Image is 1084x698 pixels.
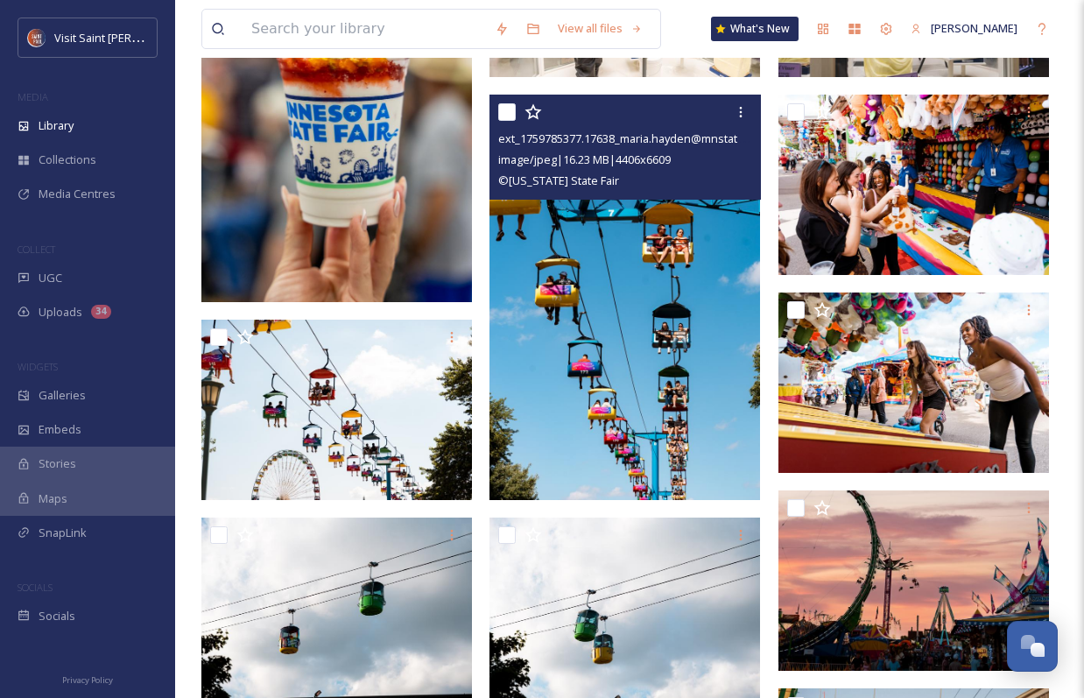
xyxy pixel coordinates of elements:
span: SOCIALS [18,581,53,594]
img: ext_1759785377.17638_maria.hayden@mnstatefair.org-MNSF2025-Berndt-02262.jpg [489,95,760,501]
img: ext_1759785376.003267_maria.hayden@mnstatefair.org-MNSF2025-Berndt-02121.jpg [778,293,1049,473]
span: Maps [39,490,67,507]
span: © [US_STATE] State Fair [498,173,619,188]
span: Privacy Policy [62,674,113,686]
img: ext_1759785376.715176_maria.hayden@mnstatefair.org-MNSF2025-Berndt-02477.jpg [201,518,472,698]
span: SnapLink [39,525,87,541]
input: Search your library [243,10,486,48]
button: Open Chat [1007,621,1058,672]
span: ext_1759785377.17638_maria.hayden@mnstatefair.org-MNSF2025-[PERSON_NAME]-02262.jpg [498,130,982,146]
span: Visit Saint [PERSON_NAME] [54,29,194,46]
span: Media Centres [39,186,116,202]
span: image/jpeg | 16.23 MB | 4406 x 6609 [498,152,671,167]
a: Privacy Policy [62,668,113,689]
span: Socials [39,608,75,624]
a: View all files [549,11,651,46]
span: MEDIA [18,90,48,103]
span: [PERSON_NAME] [931,20,1017,36]
div: 34 [91,305,111,319]
span: WIDGETS [18,360,58,373]
img: ext_1759785374.243386_maria.hayden@mnstatefair.org-MNSF2025-Berndt-01748.jpg [778,490,1049,671]
span: Uploads [39,304,82,321]
img: ext_1759785376.482956_maria.hayden@mnstatefair.org-MNSF2025-Berndt-02490.jpg [489,518,760,698]
a: [PERSON_NAME] [902,11,1026,46]
span: Embeds [39,421,81,438]
a: What's New [711,17,799,41]
span: UGC [39,270,62,286]
span: Galleries [39,387,86,404]
img: Visit%20Saint%20Paul%20Updated%20Profile%20Image.jpg [28,29,46,46]
span: COLLECT [18,243,55,256]
span: Stories [39,455,76,472]
span: Library [39,117,74,134]
span: Collections [39,152,96,168]
img: ext_1759785377.056512_maria.hayden@mnstatefair.org-MNSF2025-Berndt-02280.jpg [778,95,1049,275]
img: ext_1759785377.571748_maria.hayden@mnstatefair.org-MNSF2025Berndt-04581.jpg [201,320,472,500]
